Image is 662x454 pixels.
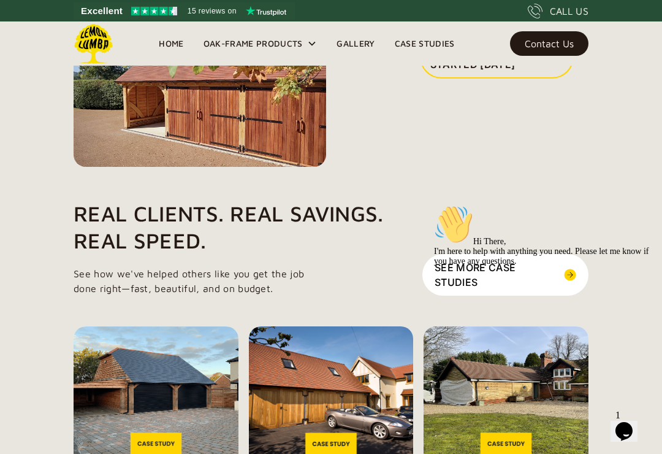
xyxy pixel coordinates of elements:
div: Oak-Frame Products [194,21,327,66]
iframe: chat widget [611,405,650,442]
span: Hi There, I'm here to help with anything you need. Please let me know if you have any questions. [5,37,220,66]
div: Oak-Frame Products [204,36,303,51]
a: Contact Us [510,31,588,56]
iframe: chat widget [429,200,650,399]
h1: Real Clients. Real Savings. Real Speed. [74,200,410,254]
span: 15 reviews on [188,4,237,18]
a: CALL US [528,4,588,18]
a: See Lemon Lumba reviews on Trustpilot [74,2,295,20]
p: See how we've helped others like you get the job done right—fast, beautiful, and on budget. [74,266,410,296]
div: 👋Hi There,I'm here to help with anything you need. Please let me know if you have any questions. [5,5,226,66]
a: Gallery [327,34,384,53]
div: CALL US [550,4,588,18]
span: Excellent [81,4,123,18]
img: :wave: [5,5,44,44]
a: See more Case Studies [422,254,588,296]
div: Contact Us [525,39,574,48]
img: Trustpilot logo [246,6,286,16]
img: Trustpilot 4.5 stars [131,7,177,15]
a: Case Studies [385,34,465,53]
a: Home [149,34,193,53]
